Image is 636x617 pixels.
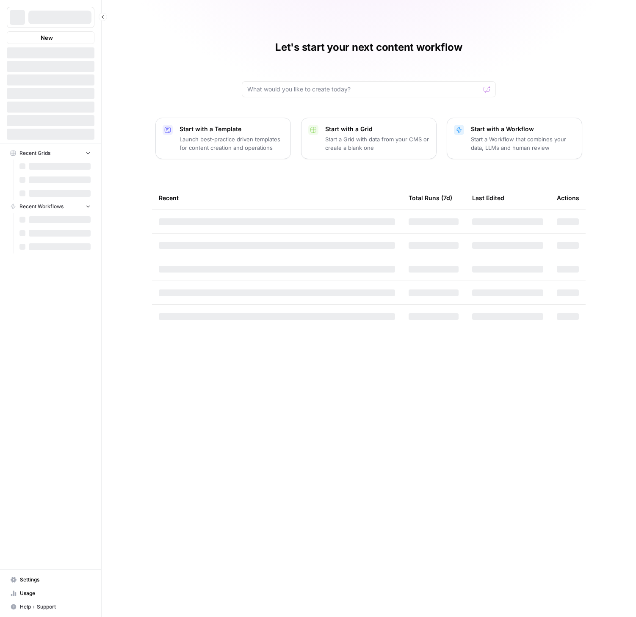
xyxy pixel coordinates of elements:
div: Total Runs (7d) [409,186,452,209]
div: Recent [159,186,395,209]
button: Start with a TemplateLaunch best-practice driven templates for content creation and operations [155,118,291,159]
span: Settings [20,576,91,584]
button: Help + Support [7,600,94,614]
div: Last Edited [472,186,504,209]
p: Start a Workflow that combines your data, LLMs and human review [471,135,575,152]
p: Launch best-practice driven templates for content creation and operations [180,135,284,152]
button: Recent Workflows [7,200,94,213]
p: Start a Grid with data from your CMS or create a blank one [325,135,429,152]
button: Start with a GridStart a Grid with data from your CMS or create a blank one [301,118,437,159]
p: Start with a Grid [325,125,429,133]
span: Recent Grids [19,149,50,157]
p: Start with a Workflow [471,125,575,133]
button: Recent Grids [7,147,94,160]
a: Usage [7,587,94,600]
span: New [41,33,53,42]
h1: Let's start your next content workflow [275,41,462,54]
input: What would you like to create today? [247,85,480,94]
div: Actions [557,186,579,209]
span: Help + Support [20,603,91,611]
button: New [7,31,94,44]
span: Usage [20,589,91,597]
p: Start with a Template [180,125,284,133]
button: Start with a WorkflowStart a Workflow that combines your data, LLMs and human review [447,118,582,159]
a: Settings [7,573,94,587]
span: Recent Workflows [19,203,64,210]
